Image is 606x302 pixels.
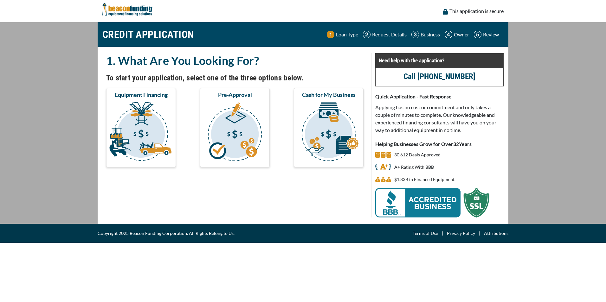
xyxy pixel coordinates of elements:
p: Quick Application - Fast Response [375,93,504,100]
p: Helping Businesses Grow for Over Years [375,140,504,148]
p: Owner [454,31,469,38]
h4: To start your application, select one of the three options below. [106,72,364,83]
img: Cash for My Business [295,101,362,164]
p: Applying has no cost or commitment and only takes a couple of minutes to complete. Our knowledgea... [375,104,504,134]
h2: 1. What Are You Looking For? [106,53,364,68]
span: | [438,230,447,237]
p: This application is secure [449,7,504,15]
p: Review [483,31,499,38]
img: Pre-Approval [201,101,268,164]
span: Pre-Approval [218,91,252,98]
img: Step 4 [445,31,452,38]
a: Call [PHONE_NUMBER] [403,72,475,81]
p: A+ Rating With BBB [394,163,434,171]
p: $1,826,966,819 in Financed Equipment [394,176,454,183]
button: Cash for My Business [294,88,364,167]
img: Step 5 [474,31,481,38]
a: Terms of Use [413,230,438,237]
p: Need help with the application? [379,57,500,64]
span: Equipment Financing [115,91,168,98]
button: Equipment Financing [106,88,176,167]
h1: CREDIT APPLICATION [102,25,194,44]
a: Attributions [484,230,508,237]
img: BBB Acredited Business and SSL Protection [375,188,489,217]
p: Request Details [372,31,407,38]
button: Pre-Approval [200,88,270,167]
p: Loan Type [336,31,358,38]
span: Cash for My Business [302,91,356,98]
p: 30,612 Deals Approved [394,151,441,159]
a: Privacy Policy [447,230,475,237]
img: Step 1 [327,31,334,38]
span: | [475,230,484,237]
p: Business [421,31,440,38]
img: Step 2 [363,31,371,38]
img: Step 3 [411,31,419,38]
img: lock icon to convery security [443,9,448,15]
span: Copyright 2025 Beacon Funding Corporation. All Rights Belong to Us. [98,230,235,237]
span: 32 [453,141,459,147]
img: Equipment Financing [107,101,175,164]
